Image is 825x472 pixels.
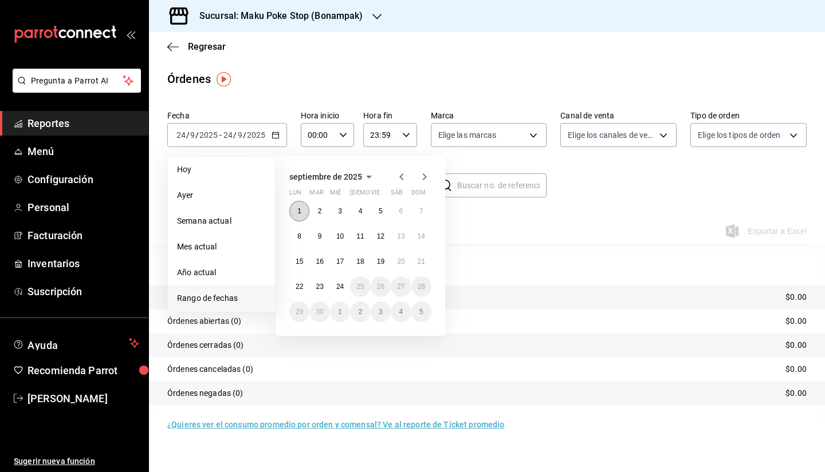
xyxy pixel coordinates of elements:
[690,112,807,120] label: Tipo de orden
[176,130,186,140] input: --
[391,189,403,201] abbr: sábado
[27,256,139,271] span: Inventarios
[330,251,350,272] button: 17 de septiembre de 2025
[167,41,226,52] button: Regresar
[350,302,370,322] button: 2 de octubre de 2025
[27,228,139,243] span: Facturación
[391,276,411,297] button: 27 de septiembre de 2025
[246,130,266,140] input: ----
[397,283,404,291] abbr: 27 de septiembre de 2025
[167,387,243,399] p: Órdenes negadas (0)
[296,257,303,265] abbr: 15 de septiembre de 2025
[399,308,403,316] abbr: 4 de octubre de 2025
[411,276,431,297] button: 28 de septiembre de 2025
[338,207,342,215] abbr: 3 de septiembre de 2025
[785,315,807,327] p: $0.00
[391,226,411,247] button: 13 de septiembre de 2025
[371,226,391,247] button: 12 de septiembre de 2025
[289,172,362,181] span: septiembre de 2025
[397,257,404,265] abbr: 20 de septiembre de 2025
[296,283,303,291] abbr: 22 de septiembre de 2025
[359,207,363,215] abbr: 4 de septiembre de 2025
[309,251,329,272] button: 16 de septiembre de 2025
[371,201,391,221] button: 5 de septiembre de 2025
[411,251,431,272] button: 21 de septiembre de 2025
[350,226,370,247] button: 11 de septiembre de 2025
[356,232,364,240] abbr: 11 de septiembre de 2025
[350,276,370,297] button: 25 de septiembre de 2025
[560,112,677,120] label: Canal de venta
[177,189,266,201] span: Ayer
[356,257,364,265] abbr: 18 de septiembre de 2025
[223,130,233,140] input: --
[411,302,431,322] button: 5 de octubre de 2025
[336,283,344,291] abbr: 24 de septiembre de 2025
[27,284,139,299] span: Suscripción
[31,75,123,87] span: Pregunta a Parrot AI
[27,200,139,215] span: Personal
[237,130,243,140] input: --
[217,72,231,86] img: Tooltip marker
[177,292,266,304] span: Rango de fechas
[14,455,139,467] span: Sugerir nueva función
[438,129,497,141] span: Elige las marcas
[167,315,242,327] p: Órdenes abiertas (0)
[350,189,418,201] abbr: jueves
[297,232,301,240] abbr: 8 de septiembre de 2025
[177,267,266,279] span: Año actual
[27,391,139,406] span: [PERSON_NAME]
[316,308,323,316] abbr: 30 de septiembre de 2025
[309,189,323,201] abbr: martes
[418,257,425,265] abbr: 21 de septiembre de 2025
[289,226,309,247] button: 8 de septiembre de 2025
[301,112,354,120] label: Hora inicio
[27,336,124,350] span: Ayuda
[186,130,190,140] span: /
[309,226,329,247] button: 9 de septiembre de 2025
[195,130,199,140] span: /
[379,207,383,215] abbr: 5 de septiembre de 2025
[13,69,141,93] button: Pregunta a Parrot AI
[289,251,309,272] button: 15 de septiembre de 2025
[289,276,309,297] button: 22 de septiembre de 2025
[419,207,423,215] abbr: 7 de septiembre de 2025
[309,302,329,322] button: 30 de septiembre de 2025
[289,170,376,184] button: septiembre de 2025
[336,257,344,265] abbr: 17 de septiembre de 2025
[199,130,218,140] input: ----
[330,302,350,322] button: 1 de octubre de 2025
[167,70,211,88] div: Órdenes
[338,308,342,316] abbr: 1 de octubre de 2025
[188,41,226,52] span: Regresar
[397,232,404,240] abbr: 13 de septiembre de 2025
[289,189,301,201] abbr: lunes
[371,276,391,297] button: 26 de septiembre de 2025
[177,215,266,227] span: Semana actual
[309,201,329,221] button: 2 de septiembre de 2025
[431,112,547,120] label: Marca
[356,283,364,291] abbr: 25 de septiembre de 2025
[330,201,350,221] button: 3 de septiembre de 2025
[190,9,363,23] h3: Sucursal: Maku Poke Stop (Bonampak)
[297,207,301,215] abbr: 1 de septiembre de 2025
[330,226,350,247] button: 10 de septiembre de 2025
[219,130,222,140] span: -
[27,172,139,187] span: Configuración
[296,308,303,316] abbr: 29 de septiembre de 2025
[167,258,807,272] p: Resumen
[379,308,383,316] abbr: 3 de octubre de 2025
[289,302,309,322] button: 29 de septiembre de 2025
[377,283,384,291] abbr: 26 de septiembre de 2025
[330,276,350,297] button: 24 de septiembre de 2025
[371,302,391,322] button: 3 de octubre de 2025
[309,276,329,297] button: 23 de septiembre de 2025
[391,201,411,221] button: 6 de septiembre de 2025
[377,232,384,240] abbr: 12 de septiembre de 2025
[289,201,309,221] button: 1 de septiembre de 2025
[359,308,363,316] abbr: 2 de octubre de 2025
[785,291,807,303] p: $0.00
[411,226,431,247] button: 14 de septiembre de 2025
[243,130,246,140] span: /
[411,189,426,201] abbr: domingo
